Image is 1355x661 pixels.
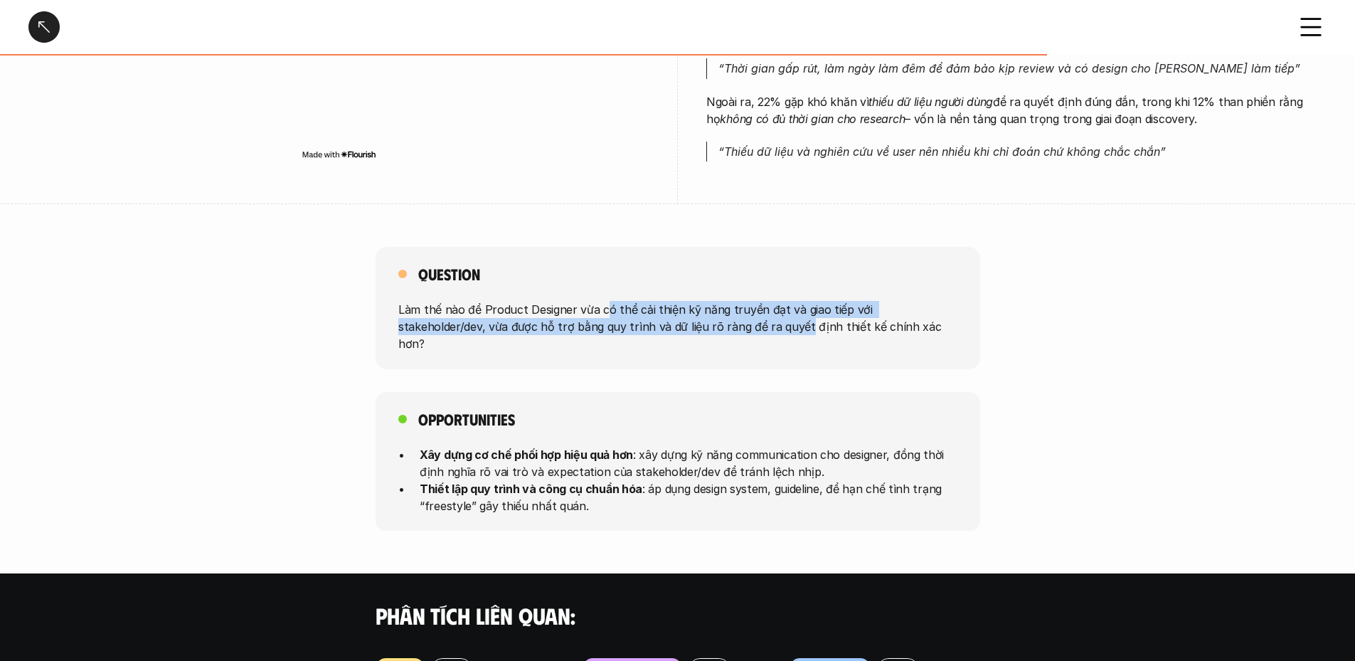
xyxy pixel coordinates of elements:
img: Made with Flourish [302,148,376,159]
p: : xây dựng kỹ năng communication cho designer, đồng thời định nghĩa rõ vai trò và expectation của... [420,445,957,480]
h4: Phân tích liên quan: [376,602,980,629]
em: không có đủ thời gian cho research [720,112,905,126]
em: “Thời gian gấp rút, làm ngày làm đêm để đảm bảo kịp review và có design cho [PERSON_NAME] làm tiếp” [718,61,1300,75]
p: : áp dụng design system, guideline, để hạn chế tình trạng “freestyle” gây thiếu nhất quán. [420,480,957,514]
strong: Xây dựng cơ chế phối hợp hiệu quả hơn [420,447,633,461]
h5: Opportunities [418,409,515,429]
strong: Thiết lập quy trình và công cụ chuẩn hóa [420,481,642,495]
em: thiếu dữ liệu người dùng [868,95,993,109]
p: Làm thế nào để Product Designer vừa có thể cải thiện kỹ năng truyền đạt và giao tiếp với stakehol... [398,301,957,352]
p: Ngoài ra, 22% gặp khó khăn vì để ra quyết định đúng đắn, trong khi 12% than phiền rằng họ – vốn l... [706,93,1327,127]
em: “Thiếu dữ liệu và nghiên cứu về user nên nhiều khi chỉ đoán chứ không chắc chắn” [718,144,1166,159]
h5: Question [418,264,480,284]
